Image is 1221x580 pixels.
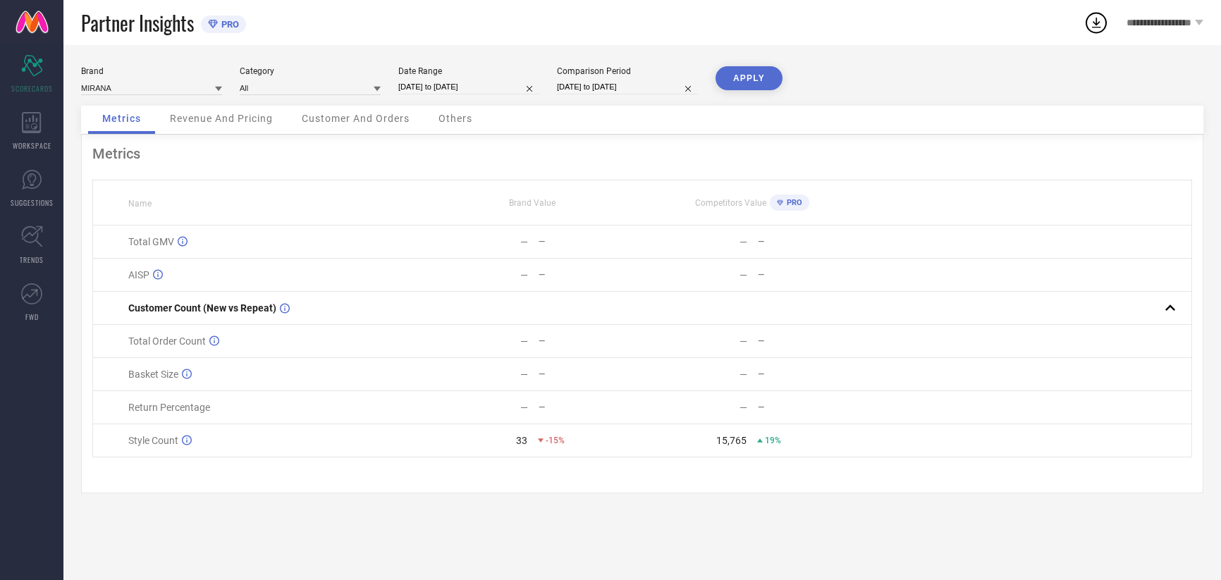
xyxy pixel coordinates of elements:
span: WORKSPACE [13,140,51,151]
div: — [758,402,861,412]
span: Partner Insights [81,8,194,37]
span: PRO [783,198,802,207]
div: — [539,369,642,379]
span: Brand Value [509,198,556,208]
span: PRO [218,19,239,30]
span: AISP [128,269,149,280]
div: — [520,269,528,280]
div: — [758,237,861,247]
div: — [740,335,747,347]
input: Select date range [398,80,539,94]
span: Total GMV [128,236,174,247]
span: Others [438,113,472,124]
div: Open download list [1084,10,1109,35]
span: SUGGESTIONS [11,197,54,208]
span: Competitors Value [695,198,766,208]
div: — [740,402,747,413]
span: TRENDS [20,254,44,265]
span: 19% [765,436,781,445]
div: 33 [516,435,527,446]
span: Name [128,199,152,209]
div: Date Range [398,66,539,76]
input: Select comparison period [557,80,698,94]
span: Return Percentage [128,402,210,413]
span: Total Order Count [128,335,206,347]
div: — [758,369,861,379]
div: — [520,236,528,247]
div: — [539,402,642,412]
div: Comparison Period [557,66,698,76]
div: — [539,237,642,247]
div: — [520,369,528,380]
span: FWD [25,311,39,322]
div: Category [240,66,381,76]
span: Revenue And Pricing [170,113,273,124]
div: — [740,269,747,280]
div: — [740,236,747,247]
span: -15% [546,436,565,445]
div: — [539,270,642,280]
div: — [758,336,861,346]
div: — [758,270,861,280]
div: Metrics [92,145,1192,162]
span: Style Count [128,435,178,446]
span: Customer Count (New vs Repeat) [128,302,276,314]
span: Metrics [102,113,141,124]
button: APPLY [716,66,783,90]
div: 15,765 [716,435,747,446]
div: — [539,336,642,346]
span: Customer And Orders [302,113,410,124]
span: SCORECARDS [11,83,53,94]
div: — [740,369,747,380]
div: Brand [81,66,222,76]
span: Basket Size [128,369,178,380]
div: — [520,402,528,413]
div: — [520,335,528,347]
